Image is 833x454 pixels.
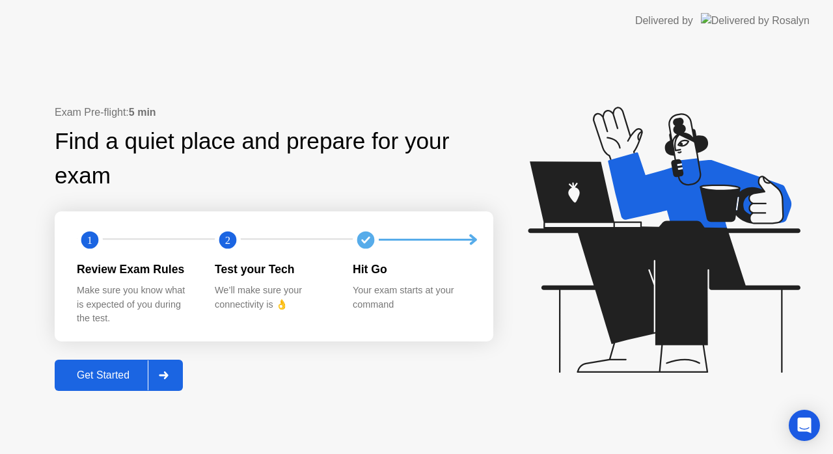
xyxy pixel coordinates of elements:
[635,13,693,29] div: Delivered by
[353,261,470,278] div: Hit Go
[55,360,183,391] button: Get Started
[225,234,230,246] text: 2
[59,369,148,381] div: Get Started
[129,107,156,118] b: 5 min
[353,284,470,312] div: Your exam starts at your command
[55,105,493,120] div: Exam Pre-flight:
[77,261,194,278] div: Review Exam Rules
[701,13,810,28] img: Delivered by Rosalyn
[789,410,820,441] div: Open Intercom Messenger
[215,284,332,312] div: We’ll make sure your connectivity is 👌
[215,261,332,278] div: Test your Tech
[77,284,194,326] div: Make sure you know what is expected of you during the test.
[87,234,92,246] text: 1
[55,124,493,193] div: Find a quiet place and prepare for your exam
